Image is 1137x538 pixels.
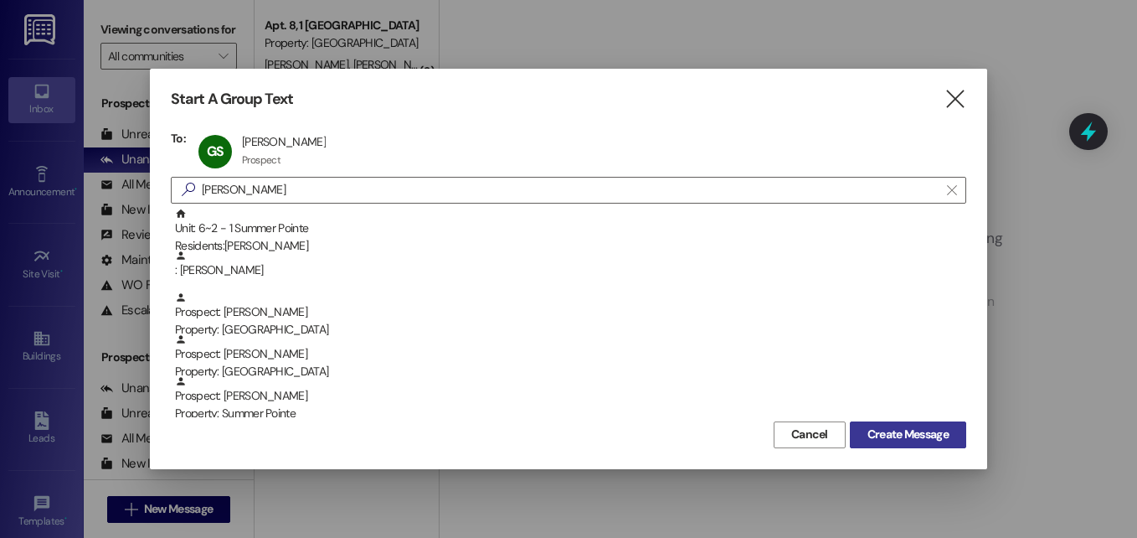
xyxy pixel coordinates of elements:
[791,426,828,443] span: Cancel
[947,184,956,197] i: 
[171,375,966,417] div: Prospect: [PERSON_NAME]Property: Summer Pointe
[175,292,966,339] div: Prospect: [PERSON_NAME]
[242,134,326,149] div: [PERSON_NAME]
[171,90,293,109] h3: Start A Group Text
[175,334,966,381] div: Prospect: [PERSON_NAME]
[175,363,966,380] div: Property: [GEOGRAPHIC_DATA]
[175,237,966,255] div: Residents: [PERSON_NAME]
[207,142,224,160] span: GS
[175,375,966,423] div: Prospect: [PERSON_NAME]
[850,422,966,448] button: Create Message
[175,181,202,199] i: 
[175,250,966,279] div: : [PERSON_NAME]
[171,208,966,250] div: Unit: 6~2 - 1 Summer PointeResidents:[PERSON_NAME]
[175,208,966,256] div: Unit: 6~2 - 1 Summer Pointe
[867,426,949,443] span: Create Message
[171,250,966,292] div: : [PERSON_NAME]
[175,321,966,339] div: Property: [GEOGRAPHIC_DATA]
[171,131,186,146] h3: To:
[242,153,280,167] div: Prospect
[774,422,846,448] button: Cancel
[171,334,966,375] div: Prospect: [PERSON_NAME]Property: [GEOGRAPHIC_DATA]
[944,91,966,108] i: 
[202,178,939,202] input: Search for any contact or apartment
[939,178,965,203] button: Clear text
[175,405,966,422] div: Property: Summer Pointe
[171,292,966,334] div: Prospect: [PERSON_NAME]Property: [GEOGRAPHIC_DATA]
